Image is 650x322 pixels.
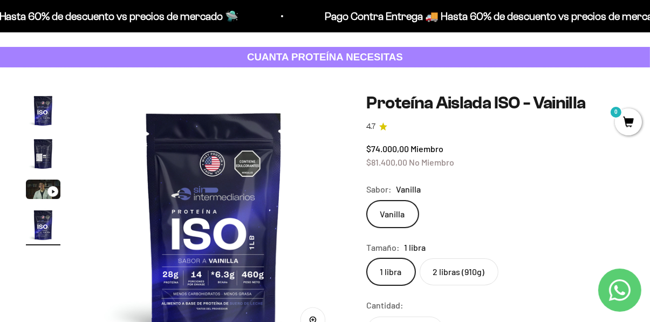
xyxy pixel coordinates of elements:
a: 4.74.7 de 5.0 estrellas [367,121,624,133]
img: Proteína Aislada ISO - Vainilla [26,93,60,128]
span: $81.400,00 [367,157,408,167]
mark: 0 [610,106,622,119]
strong: CUANTA PROTEÍNA NECESITAS [247,51,403,63]
button: Ir al artículo 1 [26,93,60,131]
legend: Sabor: [367,182,392,196]
span: Vanilla [396,182,421,196]
span: $74.000,00 [367,143,409,154]
span: 4.7 [367,121,376,133]
label: Cantidad: [367,298,404,312]
img: Proteína Aislada ISO - Vainilla [26,136,60,171]
span: Miembro [411,143,444,154]
a: 0 [615,117,642,129]
h1: Proteína Aislada ISO - Vainilla [367,93,624,112]
button: Ir al artículo 4 [26,208,60,245]
span: No Miembro [409,157,455,167]
img: Proteína Aislada ISO - Vainilla [26,208,60,242]
button: Ir al artículo 2 [26,136,60,174]
span: 1 libra [405,241,426,255]
legend: Tamaño: [367,241,400,255]
button: Ir al artículo 3 [26,180,60,202]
